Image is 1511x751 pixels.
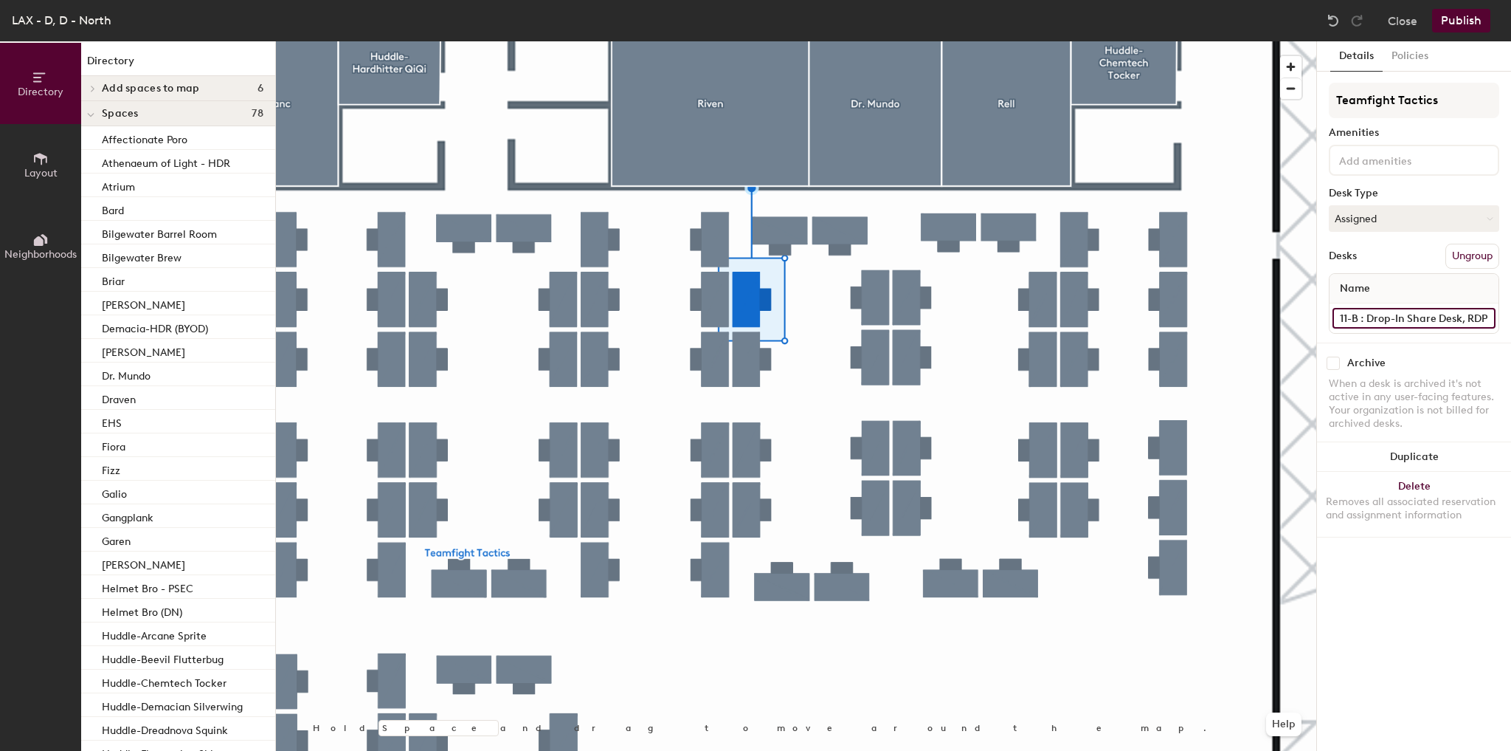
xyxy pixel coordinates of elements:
div: Removes all associated reservation and assignment information [1326,495,1502,522]
img: Redo [1349,13,1364,28]
p: Draven [102,389,136,406]
p: Helmet Bro (DN) [102,602,182,619]
p: Dr. Mundo [102,366,151,383]
button: Details [1330,41,1383,72]
div: Desks [1329,250,1357,262]
div: LAX - D, D - North [12,11,111,30]
p: Gangplank [102,507,153,524]
button: Policies [1383,41,1437,72]
h1: Directory [81,53,275,76]
p: Bard [102,200,124,217]
p: Fiora [102,436,125,453]
span: Layout [24,167,58,179]
span: Spaces [102,108,139,120]
p: EHS [102,413,122,430]
div: When a desk is archived it's not active in any user-facing features. Your organization is not bil... [1329,377,1499,431]
button: Publish [1432,9,1490,32]
div: Archive [1347,357,1386,369]
button: Duplicate [1317,442,1511,472]
span: 78 [252,108,263,120]
div: Desk Type [1329,188,1499,199]
p: Briar [102,271,125,288]
p: Demacia-HDR (BYOD) [102,318,208,335]
span: Add spaces to map [102,83,200,95]
p: Galio [102,484,127,501]
p: Huddle-Demacian Silverwing [102,696,243,713]
p: [PERSON_NAME] [102,295,185,312]
button: Close [1388,9,1417,32]
span: Name [1332,275,1377,302]
input: Unnamed desk [1332,308,1496,329]
p: Huddle-Chemtech Tocker [102,673,227,690]
p: Fizz [102,460,120,477]
input: Add amenities [1336,151,1469,168]
button: Help [1266,713,1301,736]
p: Athenaeum of Light - HDR [102,153,230,170]
button: Ungroup [1445,244,1499,269]
button: Assigned [1329,205,1499,232]
p: Atrium [102,176,135,193]
p: Bilgewater Barrel Room [102,224,217,241]
span: Neighborhoods [4,248,77,261]
p: [PERSON_NAME] [102,342,185,359]
p: Huddle-Beevil Flutterbug [102,649,224,666]
p: Huddle-Dreadnova Squink [102,720,228,737]
p: Affectionate Poro [102,129,187,146]
p: [PERSON_NAME] [102,555,185,572]
button: DeleteRemoves all associated reservation and assignment information [1317,472,1511,537]
span: Directory [18,86,63,98]
img: Undo [1326,13,1341,28]
p: Garen [102,531,131,548]
span: 6 [257,83,263,95]
div: Amenities [1329,127,1499,139]
p: Helmet Bro - PSEC [102,578,193,595]
p: Bilgewater Brew [102,247,181,264]
p: Huddle-Arcane Sprite [102,625,207,642]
